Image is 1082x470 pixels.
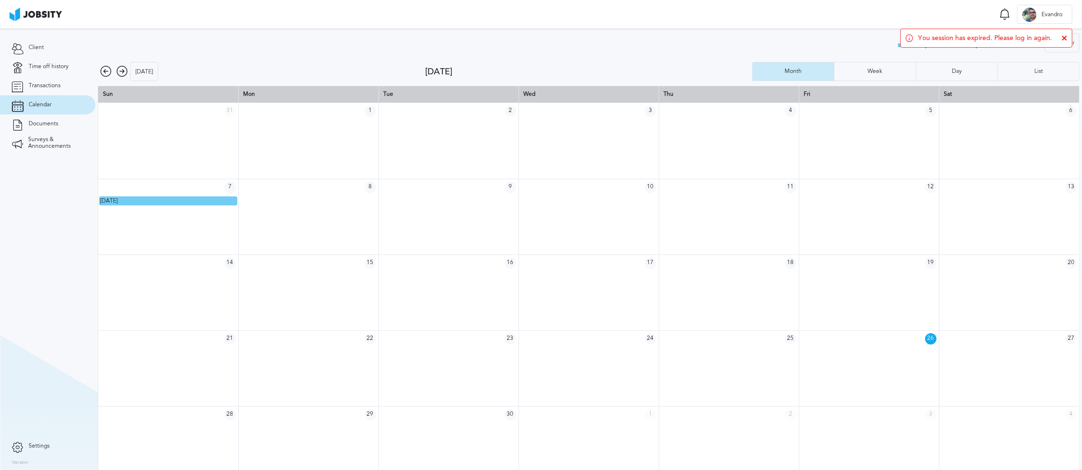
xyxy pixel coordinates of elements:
button: Day [916,62,998,81]
span: 22 [365,333,376,345]
span: You session has expired. Please log in again. [918,34,1052,42]
span: Surveys & Announcements [28,136,83,150]
span: Sun [103,91,113,97]
span: Settings [29,443,50,450]
span: 9 [505,182,516,193]
span: 3 [925,409,937,420]
span: [DATE] [100,197,118,204]
div: [DATE] [425,67,753,77]
span: 27 [1065,333,1077,345]
span: 17 [645,257,656,269]
span: 5 [925,105,937,117]
span: Mon [244,91,255,97]
span: Documents [29,121,58,127]
span: 7 [225,182,236,193]
span: 21 [225,333,236,345]
span: Time off history [29,63,69,70]
button: Month [752,62,834,81]
span: 2 [505,105,516,117]
div: [DATE] [131,62,158,82]
span: Fri [804,91,811,97]
span: 30 [505,409,516,420]
button: List [998,62,1080,81]
span: 15 [365,257,376,269]
span: 16 [505,257,516,269]
span: 18 [785,257,796,269]
span: 10 [645,182,656,193]
div: Month [780,68,807,75]
span: Calendar [29,102,51,108]
span: 8 [365,182,376,193]
span: Tue [384,91,394,97]
span: Evandro [1037,11,1067,18]
span: 24 [645,333,656,345]
span: 2 [785,409,796,420]
span: 25 [785,333,796,345]
span: 20 [1065,257,1077,269]
span: 6 [1065,105,1077,117]
span: 1 [365,105,376,117]
span: 14 [225,257,236,269]
span: 4 [785,105,796,117]
div: List [1030,68,1048,75]
span: 31 [225,105,236,117]
span: 12 [925,182,937,193]
span: Transactions [29,82,61,89]
span: 26 [925,333,937,345]
div: Day [947,68,967,75]
span: 1 [645,409,656,420]
span: 13 [1065,182,1077,193]
span: 28 [225,409,236,420]
span: Client [29,44,44,51]
button: EEvandro [1017,5,1072,24]
span: 19 [925,257,937,269]
span: 3 [645,105,656,117]
span: 29 [365,409,376,420]
button: [DATE] [130,62,158,81]
img: ab4bad089aa723f57921c736e9817d99.png [10,8,62,21]
button: Week [834,62,916,81]
button: Filter [1045,33,1080,52]
span: Sat [944,91,952,97]
div: E [1022,8,1037,22]
span: 23 [505,333,516,345]
div: Week [863,68,888,75]
label: Version: [12,460,30,466]
span: 4 [1065,409,1077,420]
span: 11 [785,182,796,193]
span: Wed [524,91,536,97]
span: Thu [664,91,674,97]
